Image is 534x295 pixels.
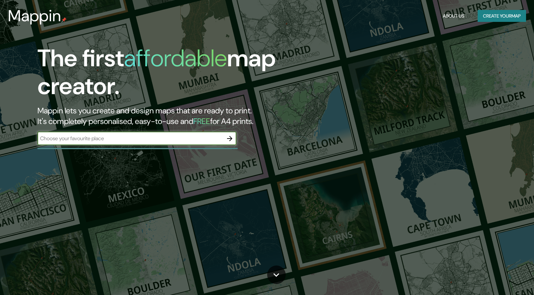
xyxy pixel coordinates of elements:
button: About Us [440,10,467,22]
img: mappin-pin [61,17,67,23]
h2: Mappin lets you create and design maps that are ready to print. It's completely personalised, eas... [37,105,305,127]
h5: FREE [193,116,210,126]
button: Create yourmap [478,10,526,22]
h1: affordable [124,43,227,74]
input: Choose your favourite place [37,135,223,142]
h3: Mappin [8,7,61,25]
h1: The first map creator. [37,44,305,105]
